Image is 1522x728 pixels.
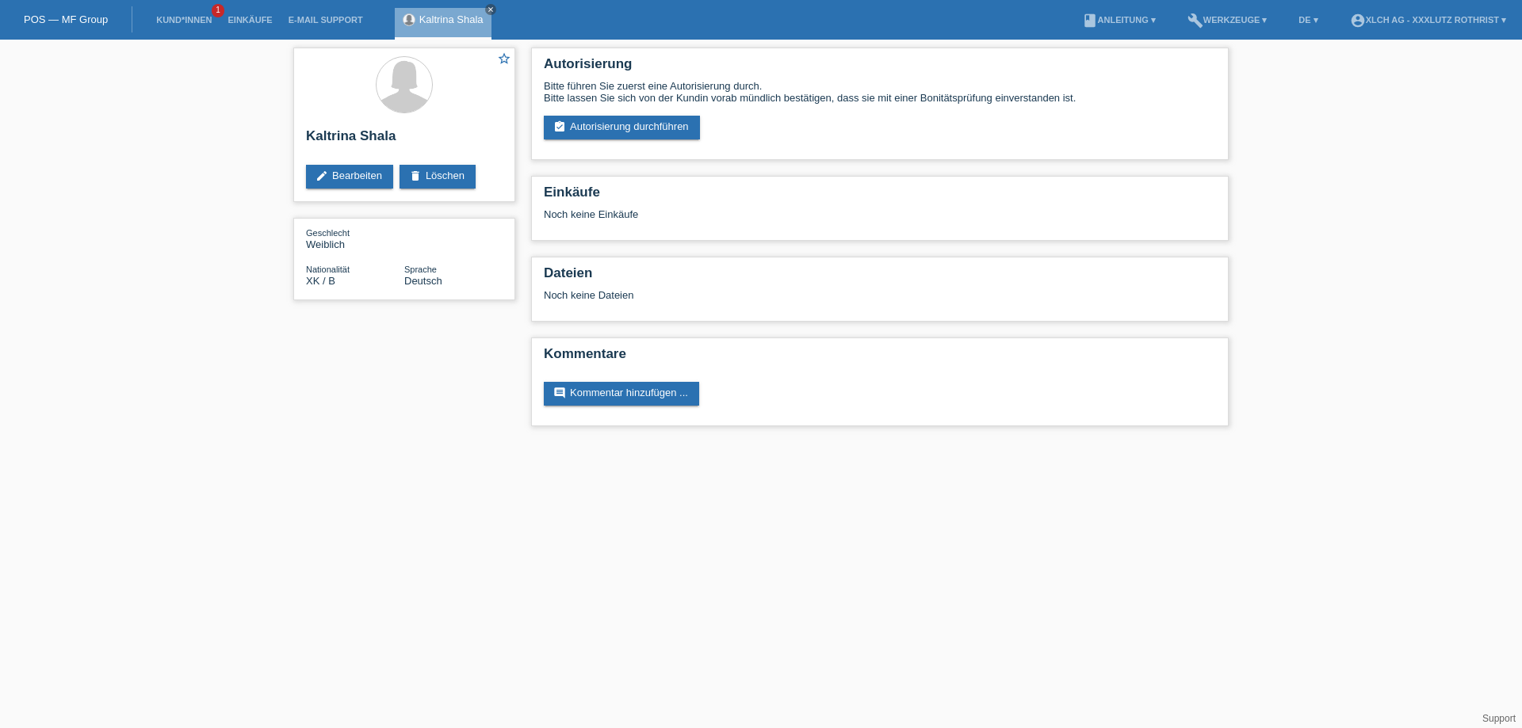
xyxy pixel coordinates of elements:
[306,275,335,287] span: Kosovo / B / 27.10.2020
[281,15,371,25] a: E-Mail Support
[404,275,442,287] span: Deutsch
[1082,13,1098,29] i: book
[306,228,350,238] span: Geschlecht
[1342,15,1514,25] a: account_circleXLCH AG - XXXLutz Rothrist ▾
[404,265,437,274] span: Sprache
[544,346,1216,370] h2: Kommentare
[544,80,1216,104] div: Bitte führen Sie zuerst eine Autorisierung durch. Bitte lassen Sie sich von der Kundin vorab münd...
[306,265,350,274] span: Nationalität
[148,15,220,25] a: Kund*innen
[24,13,108,25] a: POS — MF Group
[409,170,422,182] i: delete
[497,51,511,68] a: star_border
[544,382,699,406] a: commentKommentar hinzufügen ...
[220,15,280,25] a: Einkäufe
[485,4,496,15] a: close
[315,170,328,182] i: edit
[1350,13,1366,29] i: account_circle
[553,120,566,133] i: assignment_turned_in
[306,128,503,152] h2: Kaltrina Shala
[544,116,700,139] a: assignment_turned_inAutorisierung durchführen
[487,6,495,13] i: close
[1187,13,1203,29] i: build
[497,51,511,66] i: star_border
[212,4,224,17] span: 1
[544,185,1216,208] h2: Einkäufe
[306,227,404,250] div: Weiblich
[544,56,1216,80] h2: Autorisierung
[400,165,476,189] a: deleteLöschen
[1291,15,1325,25] a: DE ▾
[306,165,393,189] a: editBearbeiten
[544,289,1028,301] div: Noch keine Dateien
[1482,713,1516,724] a: Support
[419,13,484,25] a: Kaltrina Shala
[1180,15,1275,25] a: buildWerkzeuge ▾
[544,265,1216,289] h2: Dateien
[1074,15,1164,25] a: bookAnleitung ▾
[553,387,566,399] i: comment
[544,208,1216,232] div: Noch keine Einkäufe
